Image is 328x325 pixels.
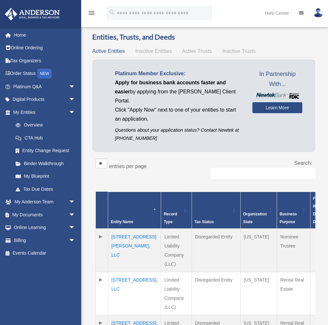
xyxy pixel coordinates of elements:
[252,102,302,113] a: Learn More
[108,9,116,16] i: search
[192,229,240,272] td: Disregarded Entity
[115,80,226,94] span: Apply for business bank accounts faster and easier
[109,163,147,169] label: entries per page
[111,220,133,224] span: Entity Name
[9,157,82,170] a: Binder Walkthrough
[92,32,315,42] h3: Entities, Trusts, and Deeds
[240,229,277,272] td: [US_STATE]
[277,272,310,315] td: Rental Real Estate
[69,93,82,106] span: arrow_drop_down
[256,93,299,99] img: NewtekBankLogoSM.png
[9,170,82,183] a: My Blueprint
[108,272,161,315] td: [STREET_ADDRESS], LLC
[88,9,95,17] i: menu
[243,212,267,224] span: Organization State
[69,196,82,209] span: arrow_drop_down
[5,106,82,119] a: My Entitiesarrow_drop_down
[9,131,82,144] a: CTA Hub
[240,272,277,315] td: [US_STATE]
[92,48,125,54] span: Active Entities
[115,69,243,78] p: Platinum Member Exclusive:
[5,208,85,221] a: My Documentsarrow_drop_down
[37,69,52,78] div: NEW
[182,48,212,54] span: Active Trusts
[192,192,240,229] th: Tax Status: Activate to sort
[69,106,82,119] span: arrow_drop_down
[5,29,85,42] a: Home
[115,126,243,142] p: Questions about your application status? Contact Newtek at [PHONE_NUMBER]
[313,196,327,224] span: Federal Return Due Date
[294,160,312,166] label: Search:
[277,229,310,272] td: Nominee Trustee
[195,220,214,224] span: Tax Status
[115,105,243,124] p: Click "Apply Now" next to one of your entities to start an application.
[161,272,192,315] td: Limited Liability Company (LLC)
[5,67,85,80] a: Order StatusNEW
[115,78,243,105] p: by applying from the [PERSON_NAME] Client Portal.
[108,229,161,272] td: [STREET_ADDRESS][PERSON_NAME], LLC
[240,192,277,229] th: Organization State: Activate to sort
[5,54,85,67] a: Tax Organizers
[9,183,82,196] a: Tax Due Dates
[69,208,82,222] span: arrow_drop_down
[9,144,82,157] a: Entity Change Request
[222,48,256,54] span: Inactive Trusts
[161,192,192,229] th: Record Type: Activate to sort
[9,119,79,132] a: Overview
[88,11,95,17] a: menu
[252,69,302,90] span: In Partnership With...
[3,8,62,20] img: Anderson Advisors Platinum Portal
[5,196,85,209] a: My Anderson Teamarrow_drop_down
[164,212,177,224] span: Record Type
[69,221,82,235] span: arrow_drop_down
[280,212,297,224] span: Business Purpose
[69,234,82,247] span: arrow_drop_down
[5,221,85,234] a: Online Learningarrow_drop_down
[161,229,192,272] td: Limited Liability Company (LLC)
[5,80,85,93] a: Platinum Q&Aarrow_drop_down
[313,8,323,18] img: User Pic
[192,272,240,315] td: Disregarded Entity
[5,42,85,54] a: Online Ordering
[5,247,85,260] a: Events Calendar
[135,48,172,54] span: Inactive Entities
[5,234,85,247] a: Billingarrow_drop_down
[277,192,310,229] th: Business Purpose: Activate to sort
[108,192,161,229] th: Entity Name: Activate to invert sorting
[5,93,85,106] a: Digital Productsarrow_drop_down
[69,80,82,93] span: arrow_drop_down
